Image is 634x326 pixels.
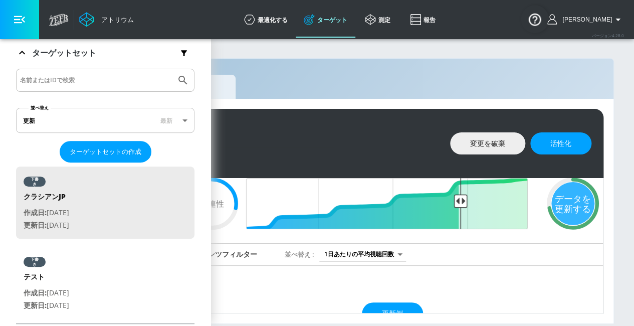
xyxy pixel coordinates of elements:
font: クラシアンJP [24,192,66,201]
font: 更新 [23,116,35,125]
input: 名前またはIDで検索 [20,74,172,87]
font: 1日あたりの平均視聴回数 [324,250,394,258]
div: ターゲットセット [16,36,194,69]
a: アトリウム [79,12,134,27]
font: 測定 [378,16,390,24]
font: [DATE] [47,300,69,310]
font: 下書き [31,176,39,187]
button: 更新例 [362,302,423,325]
font: バージョン [592,33,612,38]
font: 更新日: [24,220,47,230]
font: [PERSON_NAME] [562,16,612,23]
input: 最終閾値 [252,178,533,229]
font: [DATE] [47,208,69,217]
nav: ターゲットセットのリスト [16,162,194,323]
button: ターゲットセットの作成 [60,141,151,162]
div: 下書きテスト作成日:[DATE]更新日:[DATE] [16,247,194,319]
font: ターゲットセット [32,47,96,58]
font: 4.28.0 [612,33,624,38]
font: コンテンツフィルター [187,249,257,259]
font: 作成日: [24,288,47,297]
font: 作成日: [24,208,47,217]
font: 更新例 [382,308,403,318]
div: 下書きクラシアンJP作成日:[DATE]更新日:[DATE] [16,167,194,239]
font: 最適化する [258,16,288,24]
button: オープンリソースセンター [521,5,549,33]
font: アトリウム [101,15,134,24]
font: 変更を破棄 [470,138,505,148]
font: 並べ替え [285,250,311,259]
font: [DATE] [47,288,69,297]
font: ターゲットセットの作成 [70,147,141,156]
font: 並べ替え [31,104,49,111]
font: 関連性 [200,198,224,209]
font: [DATE] [47,220,69,230]
button: [PERSON_NAME] [547,14,624,26]
button: 活性化 [530,132,591,155]
font: ターゲット [317,16,347,24]
font: 更新日: [24,300,47,310]
font: データを更新する [555,193,591,215]
button: 変更を破棄 [450,132,525,155]
font: 報告 [424,16,436,24]
font: 最新 [160,116,172,125]
font: 活性化 [550,138,571,148]
div: ターゲットセット [16,69,194,323]
font: 下書き [31,256,39,267]
font: テスト [24,272,45,281]
span: ログイン: kenta.kurishima@mbk-digital.co.jp [558,16,612,23]
div: データを更新する [551,182,594,225]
